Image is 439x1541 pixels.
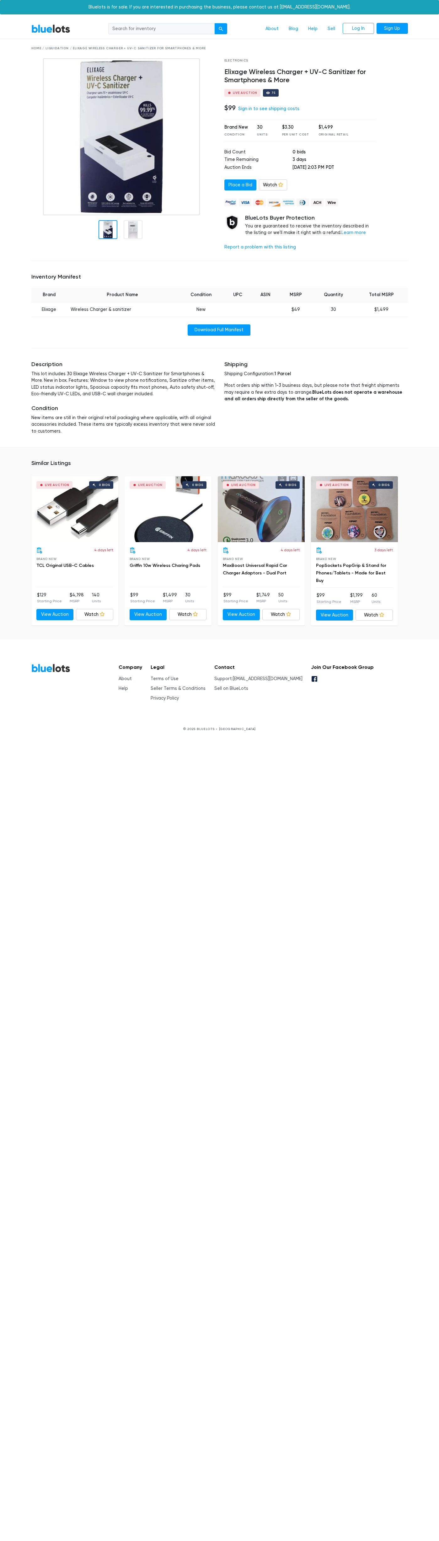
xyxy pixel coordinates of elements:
div: Electronics [224,58,376,63]
a: Watch [259,179,287,191]
h5: Condition [31,405,215,412]
input: Search for inventory [108,23,215,35]
h5: Legal [151,664,206,670]
div: Condition [224,132,248,137]
p: 3 days left [374,547,393,553]
a: Log In [343,23,374,34]
a: Sign Up [377,23,408,34]
img: visa-79caf175f036a155110d1892330093d4c38f53c55c9ec9e2c3a54a56571784bb.png [239,199,251,206]
li: Support: [214,675,302,682]
td: $1,499 [355,302,408,317]
a: [EMAIL_ADDRESS][DOMAIN_NAME] [233,676,302,681]
a: Live Auction 0 bids [311,476,398,542]
span: Brand New [130,557,150,561]
p: © 2025 BLUELOTS • [GEOGRAPHIC_DATA] [31,727,408,731]
div: Units [257,132,273,137]
li: $1,499 [163,592,177,604]
h5: Company [119,664,142,670]
div: $1,499 [319,124,349,131]
a: Griffin 10w Wireless Charing Pads [130,563,200,568]
a: Download Full Manifest [188,324,250,336]
p: 4 days left [187,547,206,553]
div: Home / Liquidation / Elixage Wireless Charger + UV-C Sanitizer for Smartphones & More [31,46,408,51]
p: MSRP [350,599,363,605]
li: 60 [372,592,380,605]
h5: Description [31,361,215,368]
a: Live Auction 0 bids [31,476,118,542]
h5: Shipping [224,361,408,368]
td: Auction Ends [224,164,292,172]
td: [DATE] 2:03 PM PDT [292,164,376,172]
div: 0 bids [285,483,297,487]
p: Units [278,598,287,604]
th: MSRP [280,288,312,302]
a: Help [303,23,323,35]
th: UPC [224,288,251,302]
a: View Auction [316,610,353,621]
td: 3 days [292,156,376,164]
a: About [260,23,284,35]
div: Brand New [224,124,248,131]
div: 75 [271,91,276,94]
div: 30 [257,124,273,131]
span: 1 Parcel [274,371,291,376]
p: 4 days left [281,547,300,553]
td: Wireless Charger & sanitizer [67,302,178,317]
h5: Join Our Facebook Group [311,664,374,670]
a: Terms of Use [151,676,179,681]
div: 0 bids [378,483,390,487]
div: 0 bids [99,483,110,487]
div: Live Auction [324,483,349,487]
p: Starting Price [317,599,341,605]
th: Condition [178,288,224,302]
div: Live Auction [233,91,258,94]
div: 0 bids [192,483,203,487]
p: Starting Price [130,598,155,604]
a: Help [119,686,128,691]
img: american_express-ae2a9f97a040b4b41f6397f7637041a5861d5f99d0716c09922aba4e24c8547d.png [282,199,295,206]
p: MSRP [256,598,270,604]
a: Live Auction 0 bids [125,476,211,542]
a: Sign in to see shipping costs [238,106,299,111]
img: e669c708-2d56-4990-8855-74cf8976ec90-1760028659.jpg [43,58,200,215]
td: Bid Count [224,149,292,157]
a: Live Auction 0 bids [218,476,305,542]
h4: Elixage Wireless Charger + UV-C Sanitizer for Smartphones & More [224,68,376,84]
a: Learn more [341,230,366,235]
a: View Auction [223,609,260,620]
th: Quantity [312,288,355,302]
div: You are guaranteed to receive the inventory described in the listing or we'll make it right with ... [245,215,376,236]
a: BlueLots [31,24,70,33]
p: Shipping Configuration: [224,371,408,377]
div: Live Auction [138,483,163,487]
a: Sell [323,23,340,35]
td: Elixage [31,302,67,317]
p: MSRP [163,598,177,604]
div: Per Unit Cost [282,132,309,137]
h4: $99 [224,104,236,112]
img: ach-b7992fed28a4f97f893c574229be66187b9afb3f1a8d16a4691d3d3140a8ab00.png [311,199,324,206]
div: Live Auction [231,483,256,487]
p: This lot includes 30 Elixage Wireless Charger + UV-C Sanitizer for Smartphones & More. New in box... [31,371,215,397]
a: Watch [262,609,300,620]
p: Units [185,598,194,604]
a: MaxBoost Universal Rapid Car Charger Adaptors - Dual Port [223,563,287,576]
li: $99 [130,592,155,604]
p: Units [92,598,101,604]
p: New items are still in their original retail packaging where applicable, with all original access... [31,414,215,435]
h5: BlueLots Buyer Protection [245,215,376,221]
th: Total MSRP [355,288,408,302]
td: Time Remaining [224,156,292,164]
img: diners_club-c48f30131b33b1bb0e5d0e2dbd43a8bea4cb12cb2961413e2f4250e06c020426.png [297,199,309,206]
h5: Contact [214,664,302,670]
li: $129 [37,592,62,604]
p: MSRP [70,598,84,604]
li: 30 [185,592,194,604]
a: Place a Bid [224,179,256,191]
a: Watch [76,609,113,620]
a: PopSockets PopGrip & Stand for Phones/Tablets - Made for Best Buy [316,563,386,583]
p: Starting Price [37,598,62,604]
span: Brand New [223,557,243,561]
th: Product Name [67,288,178,302]
td: New [178,302,224,317]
